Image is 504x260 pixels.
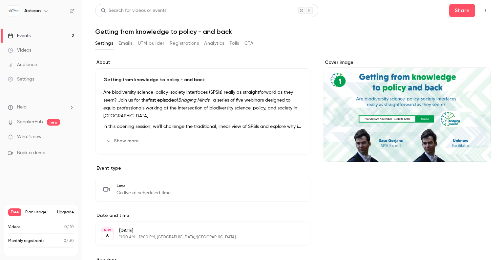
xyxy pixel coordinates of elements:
[17,150,45,156] span: Book a demo
[95,165,310,172] p: Event type
[119,235,276,240] p: 11:00 AM - 12:00 PM, [GEOGRAPHIC_DATA]/[GEOGRAPHIC_DATA]
[449,4,475,17] button: Share
[17,119,43,126] a: SpeakerHub
[64,238,74,244] p: / 30
[170,38,199,49] button: Registrations
[66,134,74,140] iframe: Noticeable Trigger
[24,8,41,14] h6: Acteon
[47,119,60,126] span: new
[204,38,224,49] button: Analytics
[95,38,113,49] button: Settings
[103,123,302,130] p: In this opening session, we’ll challenge the traditional, linear view of SPSIs and explore why it...
[95,212,310,219] label: Date and time
[8,208,21,216] span: Free
[57,210,74,215] button: Upgrade
[8,61,37,68] div: Audience
[8,104,74,111] li: help-dropdown-opener
[64,224,74,230] p: / 10
[324,59,491,162] section: Cover image
[8,47,31,54] div: Videos
[103,88,302,120] p: Are biodiversity science-policy-society interfaces (SPSIs) really as straightforward as they seem...
[244,38,253,49] button: CTA
[116,182,171,189] span: Live
[64,239,66,243] span: 0
[8,6,19,16] img: Acteon
[17,133,42,140] span: What's new
[17,104,27,111] span: Help
[95,59,310,66] label: About
[148,98,174,103] strong: first episode
[116,190,171,196] span: Go live at scheduled time
[324,59,491,66] label: Cover image
[138,38,164,49] button: UTM builder
[103,136,143,146] button: Show more
[230,38,239,49] button: Polls
[106,233,109,239] p: 6
[8,224,21,230] p: Videos
[8,238,45,244] p: Monthly registrants
[119,227,276,234] p: [DATE]
[8,76,34,83] div: Settings
[25,210,53,215] span: Plan usage
[64,225,67,229] span: 0
[103,77,302,83] p: Getting from knowledge to policy - and back
[178,98,209,103] em: Bridging Minds
[101,7,166,14] div: Search for videos or events
[95,28,491,35] h1: Getting from knowledge to policy - and back
[101,228,113,232] div: NOV
[8,33,31,39] div: Events
[118,38,132,49] button: Emails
